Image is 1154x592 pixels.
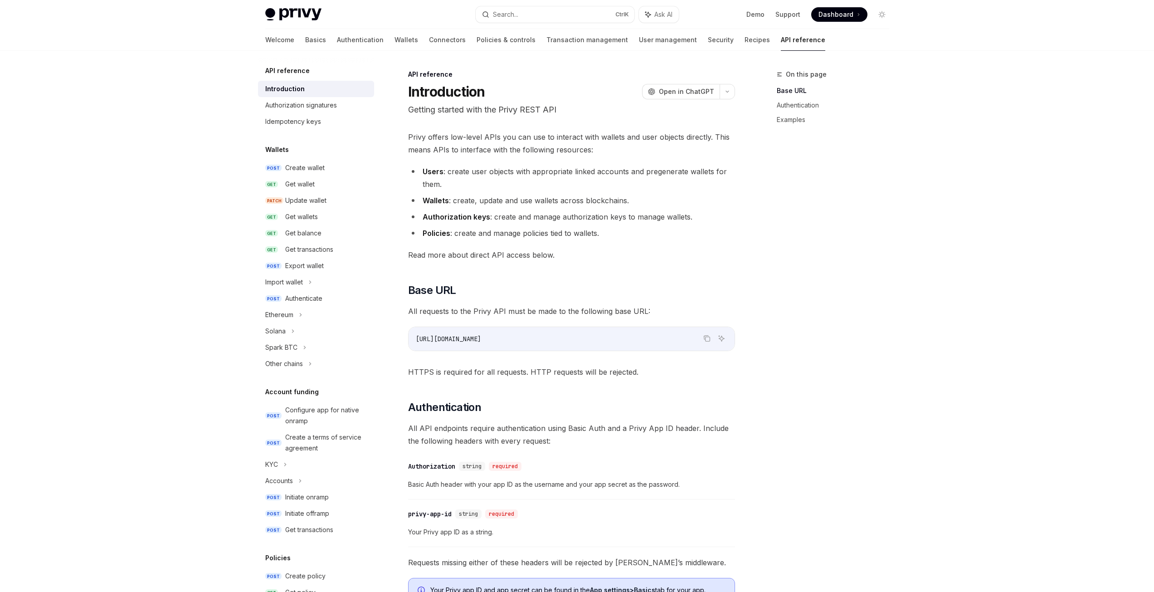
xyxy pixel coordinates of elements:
a: Authentication [337,29,384,51]
div: Configure app for native onramp [285,405,369,426]
div: Get transactions [285,524,333,535]
a: GETGet wallets [258,209,374,225]
span: POST [265,412,282,419]
button: Open in ChatGPT [642,84,720,99]
div: Solana [265,326,286,337]
a: User management [639,29,697,51]
a: Recipes [745,29,770,51]
a: POSTGet transactions [258,522,374,538]
a: Examples [777,113,896,127]
a: Support [775,10,800,19]
a: Idempotency keys [258,113,374,130]
a: Security [708,29,734,51]
h5: Wallets [265,144,289,155]
span: Ask AI [654,10,672,19]
li: : create, update and use wallets across blockchains. [408,194,735,207]
div: Ethereum [265,309,293,320]
button: Search...CtrlK [476,6,634,23]
span: HTTPS is required for all requests. HTTP requests will be rejected. [408,366,735,378]
a: POSTCreate wallet [258,160,374,176]
div: required [485,509,518,519]
a: Dashboard [811,7,867,22]
strong: Wallets [423,196,449,205]
span: Ctrl K [615,11,629,18]
span: GET [265,230,278,237]
div: Export wallet [285,260,324,271]
div: Create policy [285,571,326,582]
div: API reference [408,70,735,79]
a: POSTInitiate onramp [258,489,374,505]
span: GET [265,214,278,220]
a: GETGet balance [258,225,374,241]
li: : create user objects with appropriate linked accounts and pregenerate wallets for them. [408,165,735,191]
span: Your Privy app ID as a string. [408,527,735,538]
div: Create wallet [285,162,325,173]
h1: Introduction [408,83,485,100]
button: Copy the contents from the code block [701,333,713,344]
span: string [463,463,482,470]
a: POSTInitiate offramp [258,505,374,522]
a: PATCHUpdate wallet [258,192,374,209]
li: : create and manage policies tied to wallets. [408,227,735,240]
span: Read more about direct API access below. [408,249,735,261]
button: Toggle dark mode [875,7,889,22]
span: Privy offers low-level APIs you can use to interact with wallets and user objects directly. This ... [408,131,735,156]
span: POST [265,527,282,533]
a: POSTCreate policy [258,568,374,584]
span: All API endpoints require authentication using Basic Auth and a Privy App ID header. Include the ... [408,422,735,447]
a: Welcome [265,29,294,51]
span: POST [265,573,282,580]
div: Idempotency keys [265,116,321,127]
strong: Users [423,167,443,176]
li: : create and manage authorization keys to manage wallets. [408,210,735,223]
a: API reference [781,29,825,51]
div: KYC [265,459,278,470]
div: Get wallet [285,179,315,190]
a: Wallets [394,29,418,51]
span: GET [265,181,278,188]
a: GETGet wallet [258,176,374,192]
div: Initiate offramp [285,508,329,519]
strong: Authorization keys [423,212,490,221]
a: Connectors [429,29,466,51]
span: [URL][DOMAIN_NAME] [416,335,481,343]
div: Search... [493,9,518,20]
h5: Account funding [265,387,319,397]
a: POSTCreate a terms of service agreement [258,429,374,456]
span: Base URL [408,283,456,298]
img: light logo [265,8,321,21]
span: POST [265,494,282,501]
a: Introduction [258,81,374,97]
a: Authorization signatures [258,97,374,113]
strong: Policies [423,229,450,238]
div: Create a terms of service agreement [285,432,369,454]
div: Other chains [265,358,303,369]
div: Authorization signatures [265,100,337,111]
a: Basics [305,29,326,51]
h5: API reference [265,65,310,76]
a: Authentication [777,98,896,113]
a: Transaction management [546,29,628,51]
span: All requests to the Privy API must be made to the following base URL: [408,305,735,318]
div: Get transactions [285,244,333,255]
div: Import wallet [265,277,303,288]
button: Ask AI [716,333,727,344]
span: POST [265,510,282,517]
span: Open in ChatGPT [659,87,714,96]
div: Accounts [265,475,293,486]
a: GETGet transactions [258,241,374,258]
a: POSTConfigure app for native onramp [258,402,374,429]
a: POSTAuthenticate [258,290,374,307]
a: Base URL [777,83,896,98]
span: POST [265,295,282,302]
div: Get wallets [285,211,318,222]
a: Policies & controls [477,29,536,51]
span: string [459,510,478,518]
a: POSTExport wallet [258,258,374,274]
span: On this page [786,69,827,80]
div: privy-app-id [408,509,452,519]
div: Authorization [408,462,455,471]
div: required [489,462,521,471]
div: Introduction [265,83,305,94]
span: PATCH [265,197,283,204]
